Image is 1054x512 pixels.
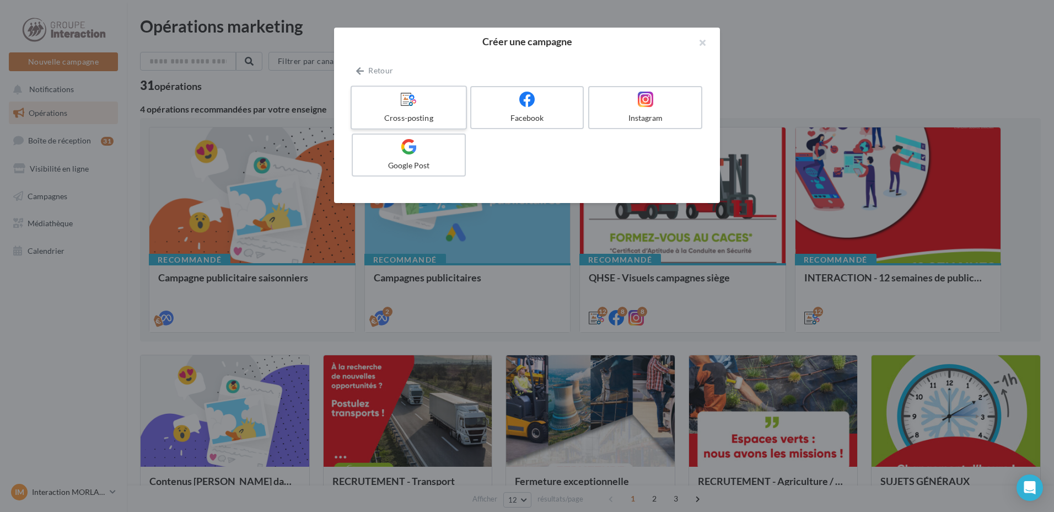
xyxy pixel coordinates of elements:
div: Cross-posting [356,113,461,124]
div: Open Intercom Messenger [1017,474,1043,501]
h2: Créer une campagne [352,36,702,46]
div: Instagram [594,113,697,124]
div: Google Post [357,160,460,171]
div: Facebook [476,113,579,124]
button: Retour [352,64,397,77]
